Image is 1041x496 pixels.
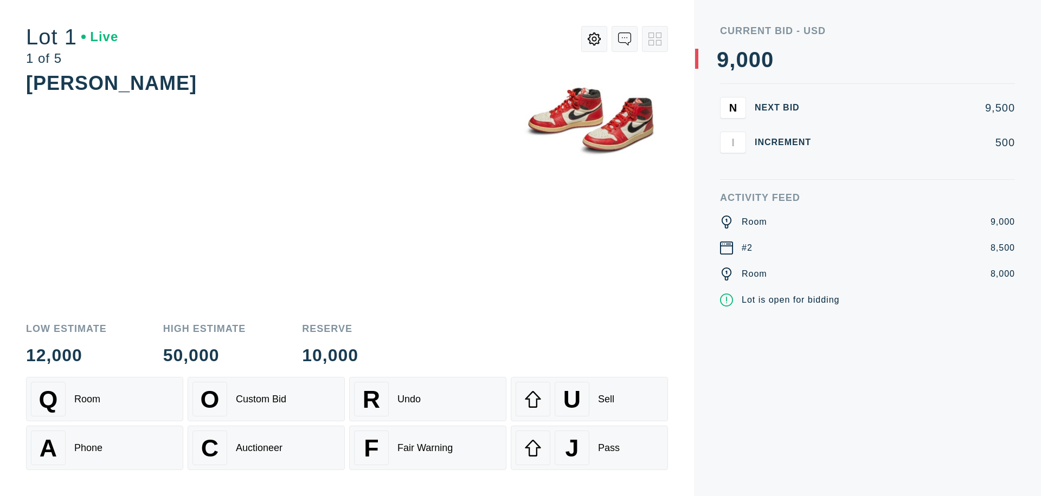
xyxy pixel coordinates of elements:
div: 8,000 [991,267,1015,280]
button: OCustom Bid [188,377,345,421]
span: N [729,101,737,114]
div: 9,500 [828,102,1015,113]
span: I [731,136,735,148]
div: 9,000 [991,216,1015,229]
div: 8,500 [991,242,1015,254]
div: Current Bid - USD [720,26,1015,36]
button: USell [511,377,668,421]
div: Room [742,267,767,280]
div: 9 [717,49,729,70]
button: JPass [511,426,668,470]
span: U [563,386,581,413]
span: J [565,434,579,462]
div: Phone [74,442,102,454]
div: Fair Warning [397,442,453,454]
div: Room [742,216,767,229]
div: Increment [755,138,820,147]
span: R [363,386,380,413]
div: 0 [749,49,761,70]
div: Low Estimate [26,324,107,334]
div: #2 [742,242,753,254]
span: C [201,434,219,462]
div: Custom Bid [236,394,286,405]
button: I [720,132,746,153]
div: 50,000 [163,347,246,364]
div: 500 [828,137,1015,148]
button: CAuctioneer [188,426,345,470]
button: APhone [26,426,183,470]
span: F [364,434,378,462]
div: Room [74,394,100,405]
div: 0 [761,49,774,70]
div: 1 of 5 [26,52,118,65]
button: FFair Warning [349,426,506,470]
span: A [40,434,57,462]
div: High Estimate [163,324,246,334]
div: Sell [598,394,614,405]
div: Lot 1 [26,26,118,48]
div: 12,000 [26,347,107,364]
span: O [201,386,220,413]
div: Live [81,30,118,43]
div: 0 [736,49,748,70]
button: QRoom [26,377,183,421]
div: Auctioneer [236,442,282,454]
span: Q [39,386,58,413]
button: RUndo [349,377,506,421]
div: [PERSON_NAME] [26,72,197,94]
div: Next Bid [755,103,820,112]
div: 10,000 [302,347,358,364]
div: , [729,49,736,265]
div: Lot is open for bidding [742,293,839,306]
div: Activity Feed [720,193,1015,203]
div: Undo [397,394,421,405]
div: Pass [598,442,620,454]
div: Reserve [302,324,358,334]
button: N [720,97,746,119]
